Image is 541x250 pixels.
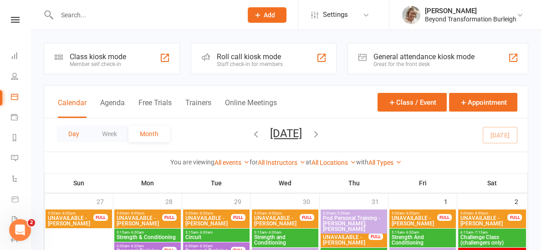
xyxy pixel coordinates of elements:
div: FULL [93,214,108,221]
span: 5:00am [47,211,94,215]
span: Add [264,11,275,19]
span: 5:00am [322,211,385,215]
span: Strength And Conditioning [391,235,454,245]
span: UNAVAILABLE - [PERSON_NAME] [391,215,438,226]
a: Payments [11,108,31,128]
button: Online Meetings [225,98,277,118]
div: 28 [165,194,182,209]
th: Sun [45,173,113,193]
span: Settings [323,5,348,25]
a: People [11,67,31,87]
strong: You are viewing [170,158,214,166]
th: Tue [182,173,251,193]
span: - 7:15am [473,230,488,235]
button: Agenda [100,98,125,118]
span: 5:00am [391,211,438,215]
span: 5:15am [391,230,454,235]
input: Search... [54,9,236,21]
div: Beyond Transformation Burleigh [425,15,516,23]
span: 5:00am [254,211,300,215]
span: 5:00am [185,211,231,215]
span: Strength and Conditioning [254,235,316,245]
span: UNAVAILABLE - [PERSON_NAME] [254,215,300,226]
button: Week [91,126,128,142]
a: Product Sales [11,190,31,210]
span: 6:00am [116,244,163,248]
strong: for [250,158,258,166]
div: Member self check-in [70,61,126,67]
a: All events [214,159,250,166]
span: UNAVAILABLE - [PERSON_NAME] [185,215,231,226]
div: 2 [515,194,527,209]
button: Free Trials [138,98,172,118]
div: FULL [300,214,314,221]
button: Trainers [185,98,211,118]
button: Class / Event [378,93,447,112]
span: - 6:00am [404,230,419,235]
strong: at [306,158,311,166]
div: FULL [437,214,452,221]
div: 30 [303,194,319,209]
th: Wed [251,173,320,193]
span: - 6:00am [129,230,144,235]
div: [PERSON_NAME] [425,7,516,15]
span: Circuit [185,235,248,240]
div: Roll call kiosk mode [217,52,283,61]
a: All Instructors [258,159,306,166]
span: UNAVAILABLE - [PERSON_NAME] [116,215,163,226]
span: UNAVAILABLE - [PERSON_NAME] [322,235,369,245]
span: 5:15am [185,230,248,235]
div: Class kiosk mode [70,52,126,61]
span: - 8:00pm [61,211,76,215]
th: Fri [388,173,457,193]
span: 5:15am [116,230,179,235]
span: 6:15am [460,230,524,235]
button: [DATE] [270,127,302,140]
span: UNAVAILABLE - [PERSON_NAME] [47,215,94,226]
span: 5:00am [460,211,508,215]
div: Great for the front desk [373,61,475,67]
span: 5:00am [116,211,163,215]
div: FULL [507,214,522,221]
a: All Types [368,159,402,166]
th: Mon [113,173,182,193]
div: 29 [234,194,250,209]
span: - 8:00pm [198,211,213,215]
button: Calendar [58,98,87,118]
button: Day [57,126,91,142]
div: 27 [97,194,113,209]
div: FULL [368,233,383,240]
span: - 6:00am [198,230,213,235]
a: Dashboard [11,46,31,67]
div: Staff check-in for members [217,61,283,67]
iframe: Intercom live chat [9,219,31,241]
span: Challenge Class (challengers only) [460,235,524,245]
a: All Locations [311,159,356,166]
div: 1 [444,194,457,209]
span: - 8:00pm [404,211,419,215]
span: - 8:00pm [267,211,282,215]
div: 31 [372,194,388,209]
div: General attendance kiosk mode [373,52,475,61]
span: - 6:00am [267,230,281,235]
th: Sat [457,173,528,193]
span: Strength & Conditioning [116,235,179,240]
span: 2 [28,219,35,226]
span: - 6:30am [198,244,213,248]
th: Thu [320,173,388,193]
strong: with [356,158,368,166]
span: 6:00am [185,244,231,248]
div: FULL [162,214,177,221]
span: - 6:30am [129,244,144,248]
button: Add [248,7,286,23]
span: - 5:30am [336,211,350,215]
span: - 8:00pm [473,211,488,215]
span: UNAVAILABLE - [PERSON_NAME] [460,215,508,226]
span: Pod Personal Training - [PERSON_NAME], [PERSON_NAME] [322,215,385,232]
img: thumb_image1597172689.png [402,6,420,24]
span: - 8:00pm [129,211,144,215]
div: FULL [231,214,245,221]
a: Calendar [11,87,31,108]
span: 5:15am [254,230,316,235]
button: Month [128,126,170,142]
